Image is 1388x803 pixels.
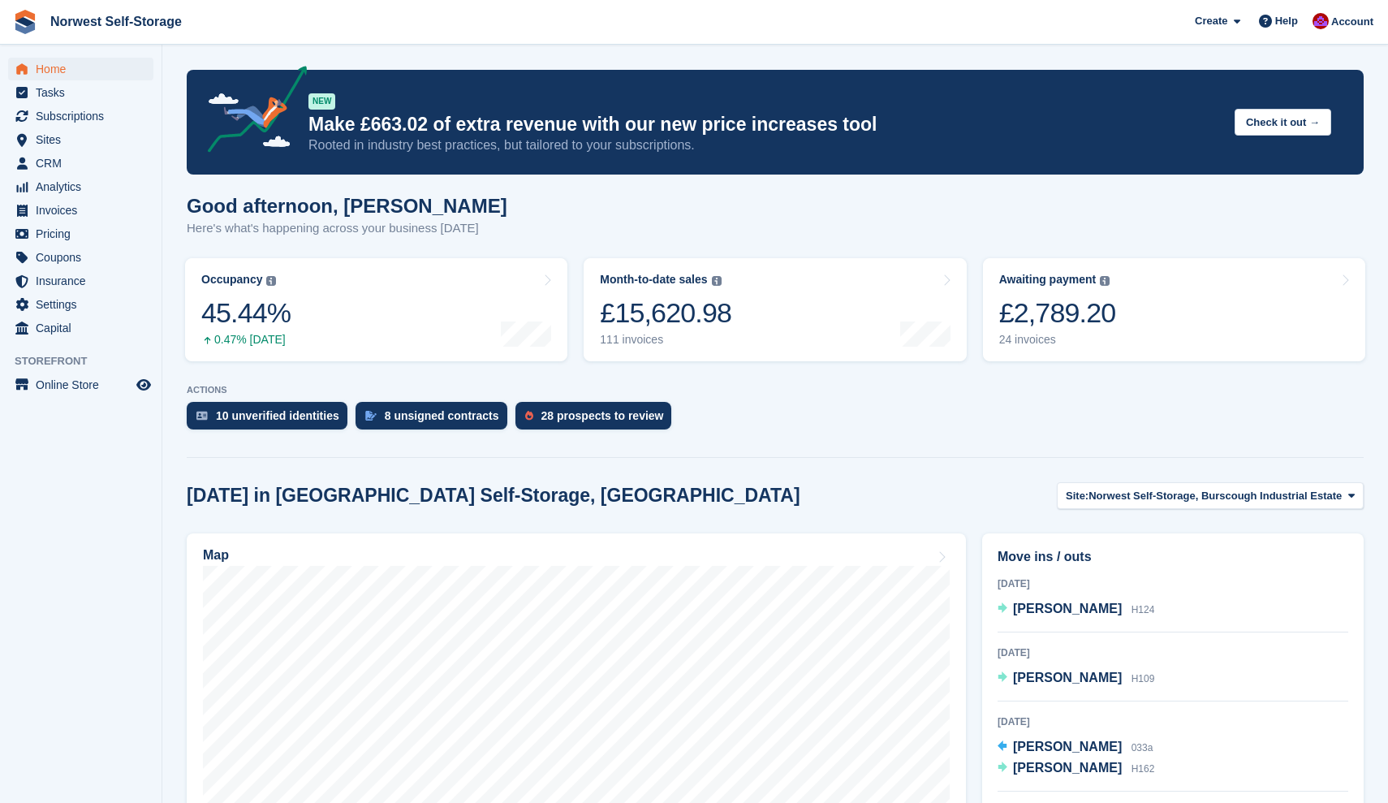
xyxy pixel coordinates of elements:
a: Awaiting payment £2,789.20 24 invoices [983,258,1365,361]
span: H109 [1132,673,1155,684]
span: Capital [36,317,133,339]
a: menu [8,293,153,316]
div: 45.44% [201,296,291,330]
a: menu [8,105,153,127]
span: Insurance [36,270,133,292]
div: NEW [308,93,335,110]
div: 8 unsigned contracts [385,409,499,422]
div: Awaiting payment [999,273,1097,287]
div: [DATE] [998,714,1348,729]
img: price-adjustments-announcement-icon-8257ccfd72463d97f412b2fc003d46551f7dbcb40ab6d574587a9cd5c0d94... [194,66,308,158]
span: Storefront [15,353,162,369]
span: Analytics [36,175,133,198]
span: Account [1331,14,1373,30]
p: Here's what's happening across your business [DATE] [187,219,507,238]
div: 0.47% [DATE] [201,333,291,347]
img: icon-info-grey-7440780725fd019a000dd9b08b2336e03edf1995a4989e88bcd33f0948082b44.svg [1100,276,1110,286]
span: Help [1275,13,1298,29]
div: £15,620.98 [600,296,731,330]
p: Rooted in industry best practices, but tailored to your subscriptions. [308,136,1222,154]
a: 28 prospects to review [515,402,680,438]
div: Occupancy [201,273,262,287]
a: menu [8,373,153,396]
span: H124 [1132,604,1155,615]
span: Create [1195,13,1227,29]
span: Online Store [36,373,133,396]
a: 10 unverified identities [187,402,356,438]
a: Occupancy 45.44% 0.47% [DATE] [185,258,567,361]
span: [PERSON_NAME] [1013,602,1122,615]
a: menu [8,270,153,292]
button: Site: Norwest Self-Storage, Burscough Industrial Estate [1057,482,1364,509]
span: Coupons [36,246,133,269]
h2: [DATE] in [GEOGRAPHIC_DATA] Self-Storage, [GEOGRAPHIC_DATA] [187,485,800,507]
a: Month-to-date sales £15,620.98 111 invoices [584,258,966,361]
span: Sites [36,128,133,151]
img: stora-icon-8386f47178a22dfd0bd8f6a31ec36ba5ce8667c1dd55bd0f319d3a0aa187defe.svg [13,10,37,34]
a: menu [8,317,153,339]
a: [PERSON_NAME] H124 [998,599,1154,620]
span: H162 [1132,763,1155,775]
div: [DATE] [998,645,1348,660]
button: Check it out → [1235,109,1331,136]
span: Norwest Self-Storage, Burscough Industrial Estate [1088,488,1342,504]
a: Preview store [134,375,153,395]
div: 111 invoices [600,333,731,347]
h1: Good afternoon, [PERSON_NAME] [187,195,507,217]
a: menu [8,199,153,222]
a: Norwest Self-Storage [44,8,188,35]
div: £2,789.20 [999,296,1116,330]
span: Settings [36,293,133,316]
img: Daniel Grensinger [1313,13,1329,29]
div: [DATE] [998,576,1348,591]
a: [PERSON_NAME] H162 [998,758,1154,779]
img: verify_identity-adf6edd0f0f0b5bbfe63781bf79b02c33cf7c696d77639b501bdc392416b5a36.svg [196,411,208,421]
div: 28 prospects to review [541,409,664,422]
div: 10 unverified identities [216,409,339,422]
img: prospect-51fa495bee0391a8d652442698ab0144808aea92771e9ea1ae160a38d050c398.svg [525,411,533,421]
span: Subscriptions [36,105,133,127]
a: [PERSON_NAME] 033a [998,737,1153,758]
img: icon-info-grey-7440780725fd019a000dd9b08b2336e03edf1995a4989e88bcd33f0948082b44.svg [712,276,722,286]
h2: Map [203,548,229,563]
span: Tasks [36,81,133,104]
span: [PERSON_NAME] [1013,740,1122,753]
a: menu [8,81,153,104]
a: menu [8,152,153,175]
span: Home [36,58,133,80]
span: Pricing [36,222,133,245]
a: 8 unsigned contracts [356,402,515,438]
span: 033a [1132,742,1153,753]
span: [PERSON_NAME] [1013,761,1122,775]
div: 24 invoices [999,333,1116,347]
p: ACTIONS [187,385,1364,395]
img: icon-info-grey-7440780725fd019a000dd9b08b2336e03edf1995a4989e88bcd33f0948082b44.svg [266,276,276,286]
h2: Move ins / outs [998,547,1348,567]
a: menu [8,222,153,245]
a: [PERSON_NAME] H109 [998,668,1154,689]
p: Make £663.02 of extra revenue with our new price increases tool [308,113,1222,136]
div: Month-to-date sales [600,273,707,287]
a: menu [8,175,153,198]
span: CRM [36,152,133,175]
span: Site: [1066,488,1088,504]
a: menu [8,128,153,151]
a: menu [8,246,153,269]
span: [PERSON_NAME] [1013,671,1122,684]
span: Invoices [36,199,133,222]
img: contract_signature_icon-13c848040528278c33f63329250d36e43548de30e8caae1d1a13099fd9432cc5.svg [365,411,377,421]
a: menu [8,58,153,80]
